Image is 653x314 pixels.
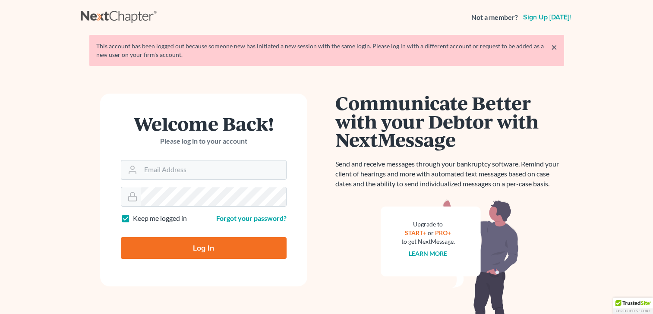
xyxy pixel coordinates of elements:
p: Send and receive messages through your bankruptcy software. Remind your client of hearings and mo... [335,159,564,189]
div: This account has been logged out because someone new has initiated a new session with the same lo... [96,42,557,59]
h1: Communicate Better with your Debtor with NextMessage [335,94,564,149]
label: Keep me logged in [133,214,187,223]
input: Log In [121,237,287,259]
div: Upgrade to [401,220,455,229]
input: Email Address [141,160,286,179]
div: to get NextMessage. [401,237,455,246]
a: × [551,42,557,52]
p: Please log in to your account [121,136,287,146]
span: or [428,229,434,236]
a: Learn more [409,250,447,257]
strong: Not a member? [471,13,518,22]
a: Forgot your password? [216,214,287,222]
div: TrustedSite Certified [613,298,653,314]
a: Sign up [DATE]! [521,14,573,21]
a: PRO+ [435,229,451,236]
a: START+ [405,229,426,236]
h1: Welcome Back! [121,114,287,133]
